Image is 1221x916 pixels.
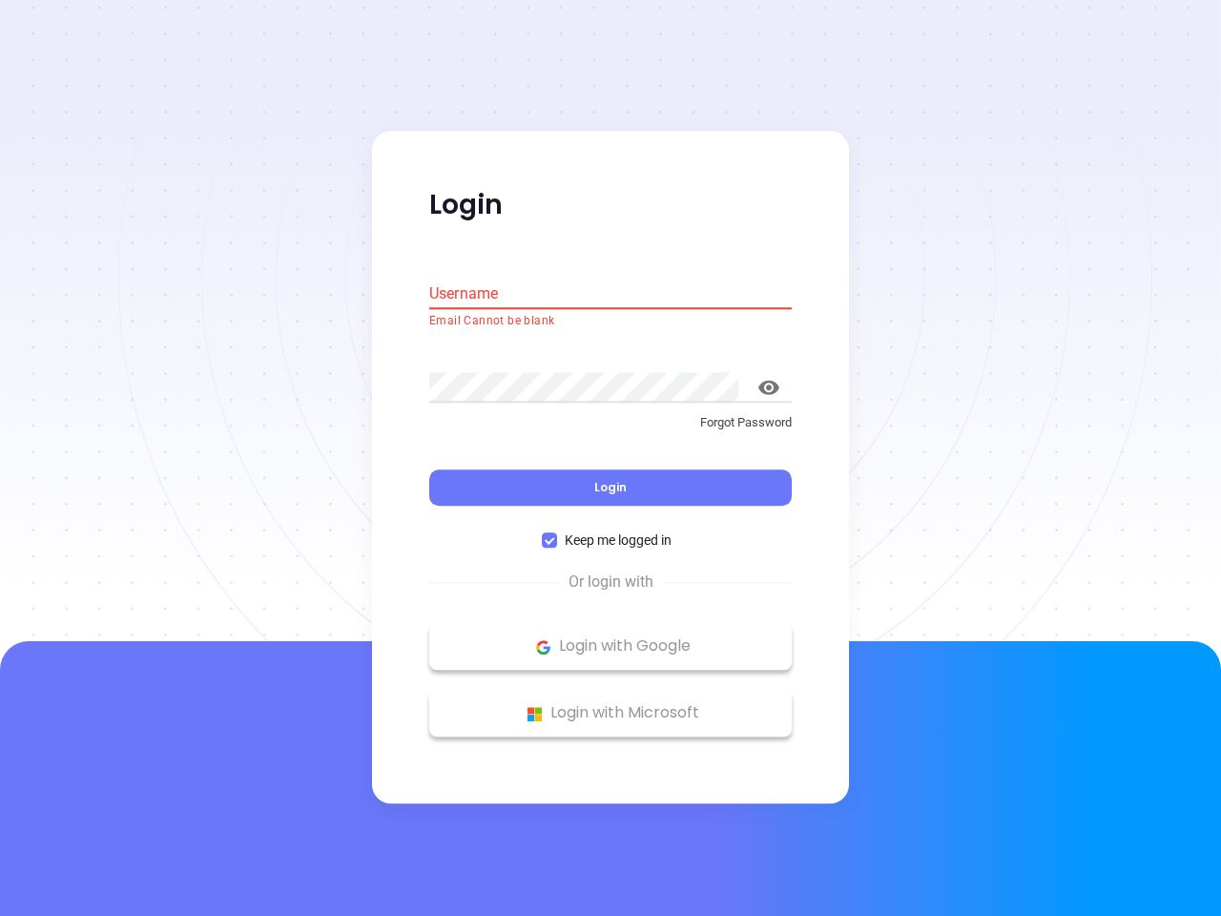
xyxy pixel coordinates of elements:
a: Forgot Password [429,413,792,448]
p: Login with Google [439,633,782,661]
img: Google Logo [531,635,555,659]
span: Keep me logged in [557,531,679,552]
button: Microsoft Logo Login with Microsoft [429,690,792,738]
img: Microsoft Logo [523,702,547,726]
p: Email Cannot be blank [429,312,792,331]
button: Login [429,470,792,507]
span: Login [594,480,627,496]
p: Login [429,188,792,222]
p: Login with Microsoft [439,699,782,728]
span: Or login with [559,572,663,594]
button: Google Logo Login with Google [429,623,792,671]
button: toggle password visibility [746,364,792,410]
p: Forgot Password [429,413,792,432]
